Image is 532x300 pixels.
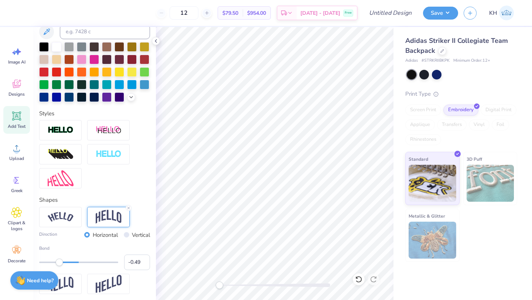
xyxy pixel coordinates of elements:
label: Horizontal [93,231,118,239]
img: Kayley Harris [499,6,514,20]
span: Greek [11,188,23,194]
span: Clipart & logos [4,220,29,232]
img: Arc [48,212,74,222]
div: Screen Print [405,105,441,116]
img: 3D Illusion [48,149,74,160]
img: 3D Puff [467,165,514,202]
div: Rhinestones [405,134,441,145]
div: Embroidery [443,105,478,116]
img: Negative Space [96,150,122,158]
span: Designs [8,91,25,97]
span: Standard [409,155,428,163]
strong: Need help? [27,277,54,284]
span: $79.50 [222,9,238,17]
span: Add Text [8,123,25,129]
a: KH [486,6,517,20]
span: Metallic & Glitter [409,212,445,220]
div: Accessibility label [56,259,63,266]
img: Rise [96,275,122,293]
span: Minimum Order: 12 + [453,58,490,64]
div: Accessibility label [216,282,223,289]
img: Standard [409,165,456,202]
img: Shadow [96,126,122,135]
div: Applique [405,119,435,130]
span: Image AI [8,59,25,65]
span: Free [345,10,352,16]
div: Print Type [405,90,517,98]
img: Metallic & Glitter [409,222,456,259]
div: Digital Print [481,105,516,116]
input: Untitled Design [363,6,417,20]
span: [DATE] - [DATE] [300,9,340,17]
img: Arch [96,210,122,224]
input: e.g. 7428 c [60,24,150,39]
span: Upload [9,156,24,161]
span: 3D Puff [467,155,482,163]
input: – – [170,6,198,20]
span: Adidas [405,58,418,64]
span: Adidas Striker II Collegiate Team Backpack [405,36,508,55]
img: Free Distort [48,170,74,186]
div: Foil [492,119,509,130]
div: Vinyl [469,119,490,130]
span: # STRKRIIBKPK [422,58,450,64]
span: KH [489,9,497,17]
label: Styles [39,109,54,118]
label: Vertical [132,231,150,239]
img: Flag [48,277,74,291]
label: Bend [39,245,150,252]
img: Stroke [48,126,74,134]
button: Save [423,7,458,20]
div: Transfers [437,119,467,130]
label: Shapes [39,196,58,204]
span: Decorate [8,258,25,264]
label: Direction [39,231,57,239]
span: $954.00 [247,9,266,17]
